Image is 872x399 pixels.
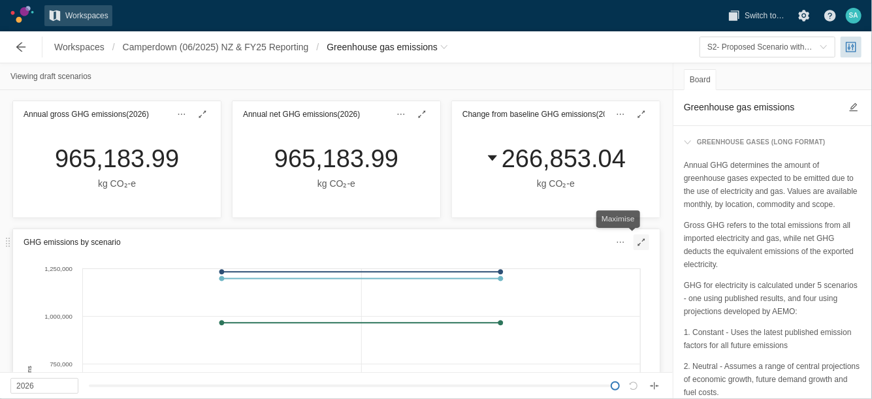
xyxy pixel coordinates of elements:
p: Gross GHG refers to the total emissions from all imported electricity and gas, while net GHG dedu... [684,219,862,271]
div: SA [846,8,862,24]
span: Greenhouse gas emissions [327,40,438,54]
h3: Annual gross GHG emissions (2026) [24,108,149,121]
textarea: Greenhouse gas emissions [684,99,841,115]
div: Annual gross GHG emissions(2026) [13,101,221,127]
p: GHG for electricity is calculated under 5 scenarios - one using published results, and four using... [684,279,862,318]
button: toggle menu [700,37,835,57]
button: Switch to… [724,5,788,26]
div: Viewing draft scenarios [10,69,91,84]
div: 965,183.99 [274,144,398,174]
div: kg CO₂‑e [55,176,179,191]
div: Greenhouse gases (long format) [679,131,867,153]
div: kg CO₂‑e [486,176,626,191]
div: kg CO₂‑e [274,176,398,191]
span: Switch to… [745,9,784,22]
h3: Annual net GHG emissions (2026) [243,108,360,121]
div: GHG emissions by scenario [13,229,660,255]
nav: Breadcrumb [50,37,452,57]
div: Greenhouse gases (long format) [692,136,826,148]
p: 1. Constant - Uses the latest published emission factors for all future emissions [684,326,862,352]
div: 965,183.99 [55,144,179,174]
p: 2. Neutral - Assumes a range of central projections of economic growth, future demand growth and ... [684,360,862,399]
div: Maximise [596,210,640,228]
span: / [312,37,323,57]
h3: Change from baseline GHG emissions (2026) [462,108,619,121]
a: Camperdown (06/2025) NZ & FY25 Reporting [119,37,313,57]
p: Annual GHG determines the amount of greenhouse gases expected to be emitted due to the use of ele... [684,159,862,211]
div: Annual net GHG emissions(2026) [233,101,440,127]
button: Greenhouse gas emissions [323,37,452,57]
span: Workspaces [54,40,105,54]
a: Workspaces [44,5,112,26]
div: Change from baseline GHG emissions(2026) [452,101,660,127]
span: / [108,37,119,57]
a: Workspaces [50,37,108,57]
h3: GHG emissions by scenario [24,236,121,249]
span: Workspaces [65,9,108,22]
span: Camperdown (06/2025) NZ & FY25 Reporting [123,40,309,54]
div: Board [684,69,717,90]
div: 266,853.04 [486,144,626,174]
